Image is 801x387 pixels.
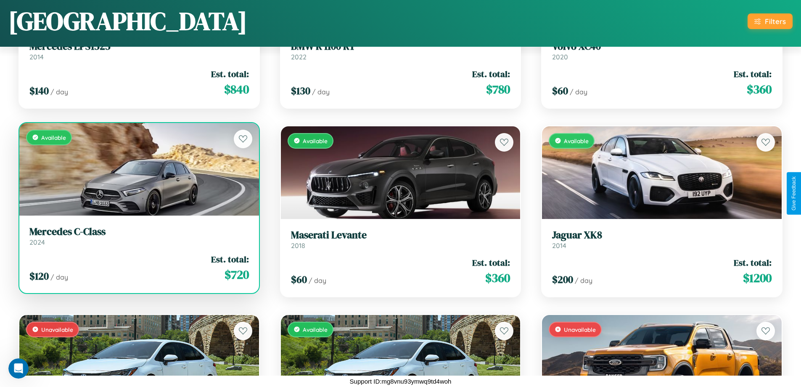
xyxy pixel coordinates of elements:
[41,134,66,141] span: Available
[552,40,772,61] a: Volvo XC402020
[29,40,249,53] h3: Mercedes LPS1525
[29,238,45,246] span: 2024
[552,272,573,286] span: $ 200
[211,68,249,80] span: Est. total:
[29,53,44,61] span: 2014
[291,229,510,241] h3: Maserati Levante
[747,81,772,98] span: $ 360
[224,81,249,98] span: $ 840
[225,266,249,283] span: $ 720
[41,326,73,333] span: Unavailable
[575,276,592,285] span: / day
[309,276,326,285] span: / day
[303,137,328,144] span: Available
[791,176,797,211] div: Give Feedback
[29,84,49,98] span: $ 140
[350,376,452,387] p: Support ID: mg8vnu93ymwq9td4woh
[570,88,587,96] span: / day
[312,88,330,96] span: / day
[552,84,568,98] span: $ 60
[486,81,510,98] span: $ 780
[552,40,772,53] h3: Volvo XC40
[50,273,68,281] span: / day
[734,256,772,269] span: Est. total:
[29,269,49,283] span: $ 120
[765,17,786,26] div: Filters
[552,53,568,61] span: 2020
[303,326,328,333] span: Available
[472,256,510,269] span: Est. total:
[291,40,510,53] h3: BMW R 1100 RT
[8,4,247,38] h1: [GEOGRAPHIC_DATA]
[485,270,510,286] span: $ 360
[748,13,793,29] button: Filters
[50,88,68,96] span: / day
[291,40,510,61] a: BMW R 1100 RT2022
[291,272,307,286] span: $ 60
[291,241,305,250] span: 2018
[472,68,510,80] span: Est. total:
[29,226,249,238] h3: Mercedes C-Class
[564,326,596,333] span: Unavailable
[291,229,510,250] a: Maserati Levante2018
[734,68,772,80] span: Est. total:
[291,84,310,98] span: $ 130
[29,226,249,246] a: Mercedes C-Class2024
[552,241,566,250] span: 2014
[564,137,589,144] span: Available
[552,229,772,241] h3: Jaguar XK8
[8,358,29,379] iframe: Intercom live chat
[552,229,772,250] a: Jaguar XK82014
[29,40,249,61] a: Mercedes LPS15252014
[291,53,307,61] span: 2022
[211,253,249,265] span: Est. total:
[743,270,772,286] span: $ 1200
